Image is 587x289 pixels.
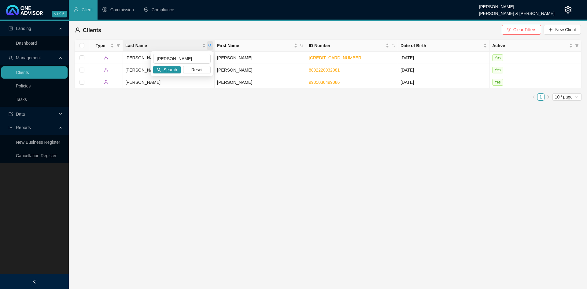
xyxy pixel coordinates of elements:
[16,55,41,60] span: Management
[102,7,107,12] span: dollar
[398,76,490,88] td: [DATE]
[398,40,490,52] th: Date of Birth
[16,140,60,145] a: New Business Register
[208,44,212,47] span: search
[82,7,93,12] span: Client
[299,41,305,50] span: search
[392,44,395,47] span: search
[116,44,120,47] span: filter
[16,26,31,31] span: Landing
[89,40,123,52] th: Type
[9,125,13,130] span: line-chart
[530,93,537,101] li: Previous Page
[75,27,80,33] span: user
[544,25,581,35] button: New Client
[564,6,572,13] span: setting
[123,40,215,52] th: Last Name
[552,93,581,101] div: Page Size
[513,26,536,33] span: Clear Filters
[545,93,552,101] li: Next Page
[16,153,57,158] a: Cancellation Register
[104,55,108,60] span: user
[32,280,37,284] span: left
[16,112,25,117] span: Data
[9,26,13,31] span: profile
[164,66,177,73] span: Search
[6,5,43,15] img: 2df55531c6924b55f21c4cf5d4484680-logo-light.svg
[537,94,544,100] a: 1
[530,93,537,101] button: left
[157,68,161,72] span: search
[16,83,31,88] a: Policies
[532,95,535,99] span: left
[123,76,215,88] td: [PERSON_NAME]
[110,7,134,12] span: Commission
[300,44,304,47] span: search
[16,41,37,46] a: Dashboard
[215,52,306,64] td: [PERSON_NAME]
[215,64,306,76] td: [PERSON_NAME]
[492,54,503,61] span: Yes
[144,7,149,12] span: safety
[548,28,553,32] span: plus
[92,42,109,49] span: Type
[16,70,29,75] a: Clients
[306,40,398,52] th: ID Number
[9,112,13,116] span: import
[309,80,340,85] a: 9905036499086
[401,42,482,49] span: Date of Birth
[479,2,555,8] div: [PERSON_NAME]
[492,79,503,86] span: Yes
[502,25,541,35] button: Clear Filters
[492,42,568,49] span: Active
[490,40,581,52] th: Active
[217,42,293,49] span: First Name
[115,41,121,50] span: filter
[537,93,545,101] li: 1
[52,11,67,17] span: v1.9.6
[309,68,340,72] a: 8802220032081
[74,7,79,12] span: user
[16,125,31,130] span: Reports
[507,28,511,32] span: filter
[153,54,211,64] input: Search Last Name
[153,66,181,73] button: Search
[207,41,213,50] span: search
[555,94,579,100] span: 10 / page
[479,8,555,15] div: [PERSON_NAME] & [PERSON_NAME]
[125,42,201,49] span: Last Name
[104,80,108,84] span: user
[390,41,397,50] span: search
[546,95,550,99] span: right
[123,64,215,76] td: [PERSON_NAME]
[555,26,576,33] span: New Client
[309,55,363,60] a: [CREDIT_CARD_NUMBER]
[191,66,203,73] span: Reset
[16,97,27,102] a: Tasks
[492,67,503,73] span: Yes
[575,44,579,47] span: filter
[215,76,306,88] td: [PERSON_NAME]
[398,64,490,76] td: [DATE]
[545,93,552,101] button: right
[123,52,215,64] td: [PERSON_NAME]
[398,52,490,64] td: [DATE]
[152,7,174,12] span: Compliance
[83,27,101,33] span: Clients
[9,56,13,60] span: user
[309,42,384,49] span: ID Number
[183,66,211,73] button: Reset
[104,68,108,72] span: user
[215,40,306,52] th: First Name
[574,41,580,50] span: filter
